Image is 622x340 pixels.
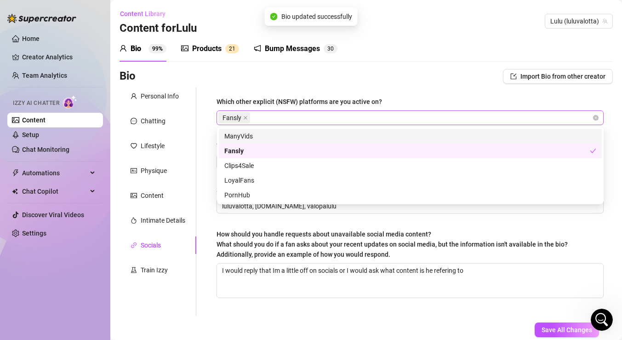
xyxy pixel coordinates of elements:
[593,115,599,121] span: close-circle
[7,235,177,301] div: luisa says…
[7,223,177,235] div: [DATE]
[45,12,89,21] p: Active 16h ago
[217,264,603,298] textarea: I would reply that Im a little off on socials or I would ask what content is he refering to
[217,241,568,258] span: What should you do if a fan asks about your recent updates on social media, but the information i...
[29,270,36,277] button: Gif picker
[141,265,168,275] div: Train Izzy
[222,201,596,211] input: Social Media Handles
[232,46,235,52] span: 1
[224,131,596,141] div: ManyVids
[141,166,167,176] div: Physique
[7,14,177,123] div: Nir says…
[15,20,143,110] div: The AI will sext with people and send them PPV while doing so, but not from a specific set like t...
[141,190,164,201] div: Content
[158,266,172,281] button: Send a message…
[252,112,254,123] input: Which other explicit (NSFW) platforms are you active on?
[8,250,176,266] textarea: Message…
[22,230,46,237] a: Settings
[120,69,136,84] h3: Bio
[219,129,602,144] div: ManyVids
[22,131,39,138] a: Setup
[131,242,137,248] span: link
[535,323,599,337] button: Save All Changes
[602,18,608,24] span: team
[120,6,173,21] button: Content Library
[40,241,169,295] div: im trying to understand the expired fans flow but I dont think I do! can u help me with that plea...
[324,44,337,53] sup: 30
[225,44,239,53] sup: 21
[26,5,41,20] img: Profile image for Giselle
[254,45,261,52] span: notification
[7,14,151,115] div: The AI will sext with people and send them PPV while doing so, but not from a specific set like t...
[22,50,96,64] a: Creator Analytics
[7,159,177,223] div: Giselle says…
[503,69,613,84] button: Import Bio from other creator
[22,116,46,124] a: Content
[44,270,51,277] button: Upload attachment
[33,235,177,300] div: im trying to understand the expired fans flow but I dont think I do! can u help me with that plea...
[217,231,568,258] span: How should you handle requests about unavailable social media content?
[120,45,127,52] span: user
[331,46,334,52] span: 0
[22,184,87,199] span: Chat Copilot
[192,43,222,54] div: Products
[217,141,364,151] label: Which social media platforms are you active on?
[7,14,76,23] img: logo-BBDzfeDw.svg
[219,158,602,173] div: Clips4Sale
[6,4,23,21] button: go back
[131,43,141,54] div: Bio
[13,99,59,108] span: Izzy AI Chatter
[144,4,161,21] button: Home
[265,43,320,54] div: Bump Messages
[120,21,197,36] h3: Content for Lulu
[22,72,67,79] a: Team Analytics
[120,10,165,17] span: Content Library
[327,46,331,52] span: 3
[141,91,179,101] div: Personal Info
[224,161,596,171] div: Clips4Sale
[217,185,280,195] div: Social Media Handles
[131,93,137,99] span: user
[15,208,59,213] div: Giselle • [DATE]
[270,13,278,20] span: check-circle
[181,45,188,52] span: picture
[14,270,22,277] button: Emoji picker
[22,146,69,153] a: Chat Monitoring
[63,95,77,109] img: AI Chatter
[45,5,69,12] h1: Giselle
[141,215,185,225] div: Intimate Details
[542,326,592,334] span: Save All Changes
[141,141,165,151] div: Lifestyle
[131,118,137,124] span: message
[224,146,590,156] div: Fansly
[510,73,517,80] span: import
[550,14,607,28] span: Lulu (luluvalotta)
[219,144,602,158] div: Fansly
[131,217,137,224] span: fire
[40,128,169,146] div: how to I set dick rates as a service i offer? thanks
[141,116,165,126] div: Chatting
[22,166,87,180] span: Automations
[141,240,161,250] div: Socials
[161,4,178,20] div: Close
[148,44,166,53] sup: 99%
[590,148,596,154] span: check
[217,141,357,151] div: Which social media platforms are you active on?
[229,46,232,52] span: 2
[219,173,602,188] div: LoyalFans
[218,112,250,123] span: Fansly
[33,122,177,151] div: how to I set dick rates as a service i offer? thanks
[131,267,137,273] span: experiment
[131,143,137,149] span: heart
[224,175,596,185] div: LoyalFans
[12,169,19,177] span: thunderbolt
[217,97,382,107] div: Which other explicit (NSFW) platforms are you active on?
[131,192,137,199] span: picture
[224,190,596,200] div: PornHub
[217,97,388,107] label: Which other explicit (NSFW) platforms are you active on?
[131,167,137,174] span: idcard
[25,183,54,190] b: Content
[7,122,177,159] div: luisa says…
[591,309,613,331] iframe: Intercom live chat
[243,115,248,120] span: close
